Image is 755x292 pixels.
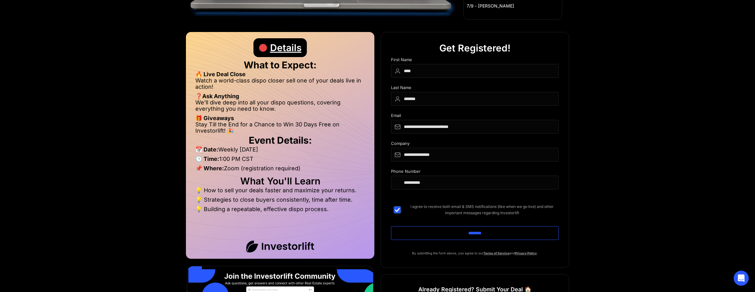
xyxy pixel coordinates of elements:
span: I agree to receive both email & SMS notifications (like when we go live) and other important mess... [405,204,559,216]
form: DIspo Day Main Form [391,57,559,250]
strong: 🔥 Live Deal Close [195,71,246,77]
a: Privacy Policy [515,251,537,255]
li: 💡 Building a repeatable, effective dispo process. [195,206,365,212]
div: Email [391,113,559,120]
li: Weekly [DATE] [195,146,365,156]
strong: 📅 Date: [195,146,218,153]
li: Zoom (registration required) [195,165,365,175]
p: By submitting the form above, you agree to our and . [391,250,559,256]
strong: What to Expect: [244,59,317,71]
div: Last Name [391,85,559,92]
li: 1:00 PM CST [195,156,365,165]
strong: 📌 Where: [195,165,224,172]
li: 💡 Strategies to close buyers consistently, time after time. [195,197,365,206]
strong: ❓Ask Anything [195,93,239,99]
div: Get Registered! [439,39,511,57]
h2: What You'll Learn [195,178,365,184]
div: Details [270,38,301,57]
a: Terms of Service [483,251,509,255]
strong: 🎁 Giveaways [195,115,234,121]
strong: Event Details: [249,135,312,146]
div: Open Intercom Messenger [734,271,749,286]
strong: 🕒 Time: [195,156,219,162]
li: Stay Till the End for a Chance to Win 30 Days Free on Investorlift! 🎉 [195,121,365,134]
div: Phone Number [391,169,559,176]
li: We’ll dive deep into all your dispo questions, covering everything you need to know. [195,99,365,115]
li: 💡 How to sell your deals faster and maximize your returns. [195,187,365,197]
div: Company [391,141,559,148]
div: First Name [391,57,559,64]
li: Watch a world-class dispo closer sell one of your deals live in action! [195,77,365,93]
